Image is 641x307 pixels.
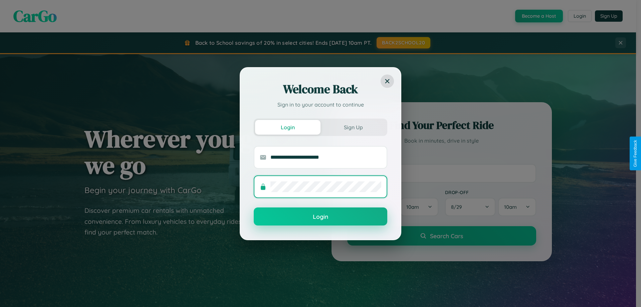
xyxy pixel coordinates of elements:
[254,207,387,225] button: Login
[255,120,320,135] button: Login
[320,120,386,135] button: Sign Up
[254,101,387,109] p: Sign in to your account to continue
[254,81,387,97] h2: Welcome Back
[633,140,638,167] div: Give Feedback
